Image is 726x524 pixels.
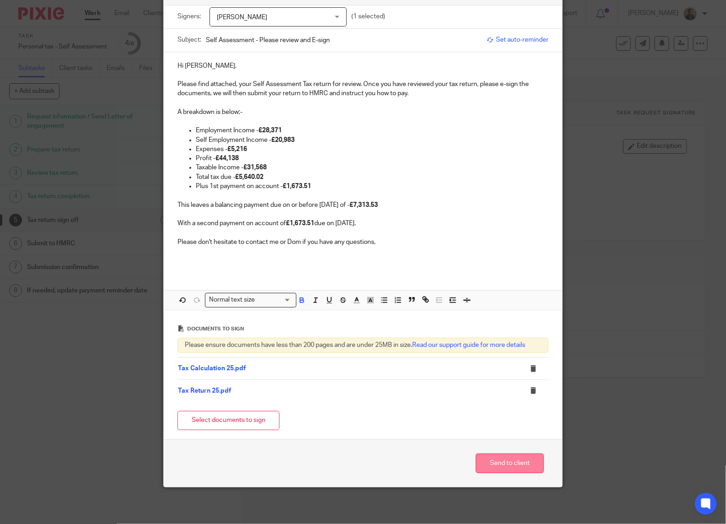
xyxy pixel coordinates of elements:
[178,365,246,372] a: Tax Calculation 25.pdf
[207,295,257,305] span: Normal text size
[177,411,280,431] button: Select documents to sign
[271,137,295,143] strong: £20,983
[177,238,549,247] p: Please don't hesitate to contact me or Dom if you have any questions,
[177,80,549,98] p: Please find attached, your Self Assessment Tax return for review. Once you have reviewed your tax...
[412,342,525,348] a: Read our support guide for more details
[283,183,311,189] strong: £1,673.51
[350,202,378,208] strong: £7,313.53
[286,220,314,227] strong: £1,673.51
[258,127,282,134] strong: £28,371
[196,126,549,135] p: Employment Income -
[177,98,549,117] p: A breakdown is below;-
[235,174,264,180] strong: £5,640.02
[178,388,231,394] a: Tax Return 25.pdf
[196,154,549,163] p: Profit -
[258,295,291,305] input: Search for option
[196,182,549,191] p: Plus 1st payment on account -
[205,293,296,307] div: Search for option
[476,454,544,473] button: Send to client
[243,164,267,171] strong: £31,568
[227,146,247,152] strong: £5,216
[215,155,239,162] strong: £44,138
[196,163,549,172] p: Taxable Income -
[177,219,549,228] p: With a second payment on account of due on [DATE].
[177,338,549,352] div: Please ensure documents have less than 200 pages and are under 25MB in size.
[196,173,549,182] p: Total tax due -
[177,191,549,210] p: This leaves a balancing payment due on or before [DATE] of -
[187,326,244,331] span: Documents to sign
[196,135,549,145] p: Self Employment Income -
[196,145,549,154] p: Expenses -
